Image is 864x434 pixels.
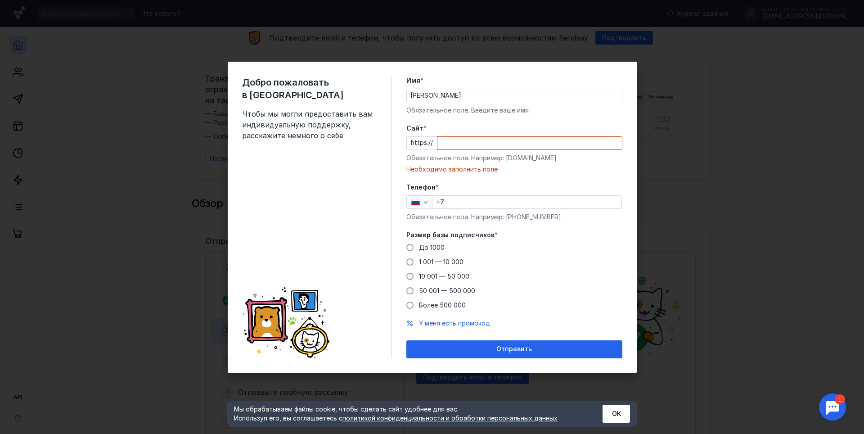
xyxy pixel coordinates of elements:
div: Мы обрабатываем файлы cookie, чтобы сделать сайт удобнее для вас. Используя его, вы соглашаетесь c [234,405,580,423]
span: 10 001 — 50 000 [419,272,469,280]
span: Более 500 000 [419,301,466,309]
div: Необходимо заполнить поле [406,165,622,174]
span: 1 001 — 10 000 [419,258,463,266]
a: политикой конфиденциальности и обработки персональных данных [342,414,558,422]
div: Обязательное поле. Например: [PHONE_NUMBER] [406,212,622,222]
span: Телефон [406,183,436,192]
div: 1 [20,5,31,15]
span: Cайт [406,124,423,133]
span: Чтобы мы могли предоставить вам индивидуальную поддержку, расскажите немного о себе [242,108,377,141]
button: ОК [603,405,630,423]
span: До 1000 [419,244,445,251]
span: У меня есть промокод [419,319,490,327]
button: У меня есть промокод [419,319,490,328]
span: Размер базы подписчиков [406,231,495,240]
div: Обязательное поле. Например: [DOMAIN_NAME] [406,154,622,163]
span: Добро пожаловать в [GEOGRAPHIC_DATA] [242,76,377,101]
div: Обязательное поле. Введите ваше имя [406,106,622,115]
span: Отправить [496,345,532,353]
span: 50 001 — 500 000 [419,287,475,294]
span: Имя [406,76,420,85]
button: Отправить [406,340,622,358]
